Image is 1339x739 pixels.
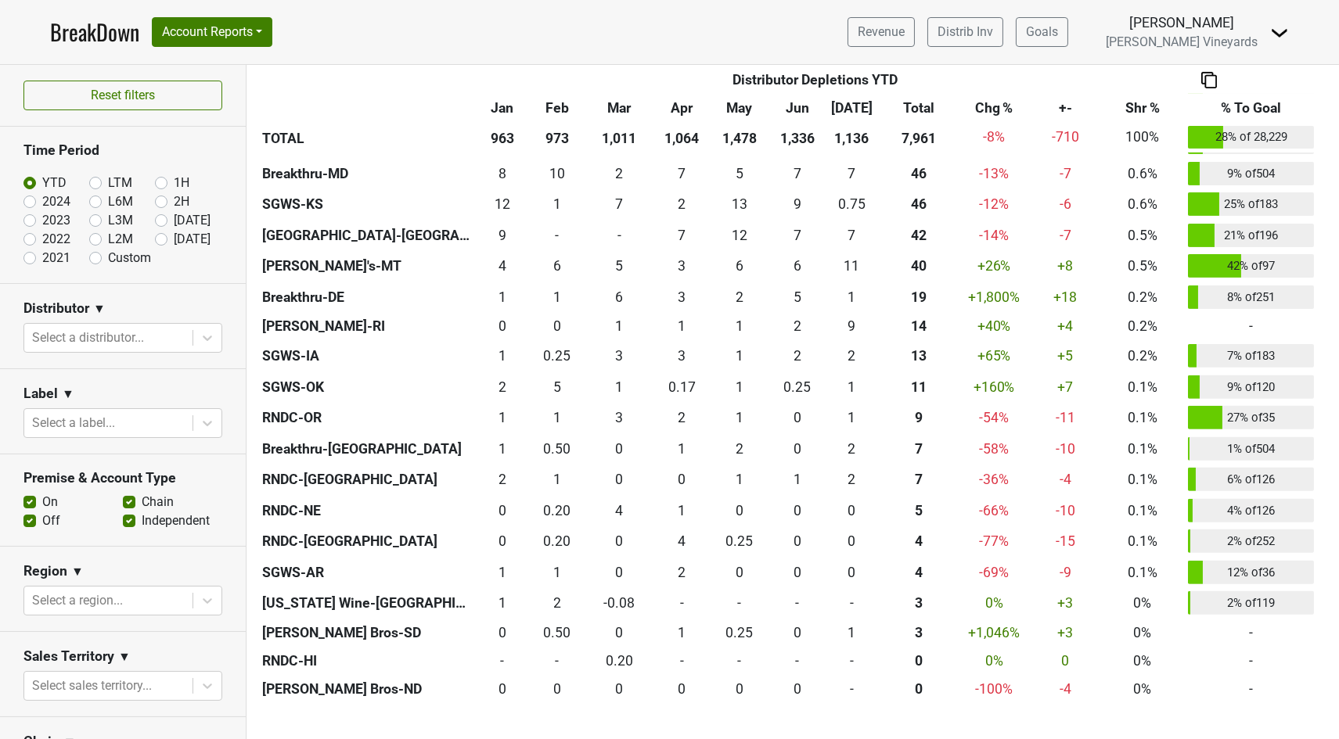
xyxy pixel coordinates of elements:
td: 7.167 [654,158,709,189]
th: 7.000 [879,465,958,496]
th: SGWS-KS [258,189,475,221]
td: -13 % [958,158,1030,189]
td: 2.93 [654,251,709,282]
th: Shr %: activate to sort column ascending [1101,93,1184,121]
th: 1,064 [654,121,709,152]
th: Feb: activate to sort column ascending [530,93,585,121]
div: 1 [534,194,581,214]
th: Breakthru-MD [258,158,475,189]
button: Account Reports [152,17,272,47]
td: -54 % [958,403,1030,434]
td: 3 [654,282,709,313]
label: YTD [42,174,67,192]
div: +4 [1034,316,1097,336]
div: -7 [1034,163,1097,184]
div: - [588,225,650,246]
td: 0.1% [1101,403,1184,434]
div: 1 [713,377,766,397]
div: 2 [479,469,526,490]
td: +26 % [958,251,1030,282]
th: [GEOGRAPHIC_DATA]-[GEOGRAPHIC_DATA] [258,220,475,251]
h3: Region [23,563,67,579]
th: 5.200 [879,495,958,526]
td: 0.2 [530,495,585,526]
div: 1 [479,346,526,366]
th: 19.000 [879,282,958,313]
div: [PERSON_NAME] [1106,13,1258,33]
th: 963 [475,121,530,152]
td: 4 [585,495,655,526]
div: 4 [588,500,650,521]
td: 13.333 [709,189,770,221]
div: 0 [588,469,650,490]
td: 0.75 [824,189,879,221]
div: 2 [828,439,875,459]
label: L3M [108,211,133,230]
th: RNDC-OR [258,403,475,434]
td: 1 [475,433,530,465]
label: L6M [108,192,133,211]
th: 40.320 [879,251,958,282]
th: 14.000 [879,313,958,341]
th: &nbsp;: activate to sort column ascending [258,93,475,121]
td: 0.1% [1101,433,1184,465]
h3: Distributor [23,300,89,317]
a: BreakDown [50,16,139,48]
img: Dropdown Menu [1270,23,1289,42]
div: 0 [479,500,526,521]
td: 2 [654,189,709,221]
div: 11 [828,256,875,276]
span: ▼ [71,562,84,581]
td: 7.667 [475,158,530,189]
div: 2 [773,316,820,336]
td: 2 [475,371,530,403]
div: 46 [883,194,954,214]
td: 12.333 [709,220,770,251]
th: +-: activate to sort column ascending [1030,93,1101,121]
div: 2 [773,346,820,366]
div: 14 [883,316,954,336]
span: [PERSON_NAME] Vineyards [1106,34,1258,49]
td: 0 [475,495,530,526]
div: -11 [1034,407,1097,428]
td: 4.01 [475,251,530,282]
td: 2 [824,433,879,465]
label: [DATE] [174,230,211,249]
th: Chg %: activate to sort column ascending [958,93,1030,121]
div: 2 [828,469,875,490]
div: 2 [658,194,705,214]
td: 0.5% [1101,251,1184,282]
td: 1.417 [585,371,655,403]
label: 2H [174,192,189,211]
td: 0.6% [1101,158,1184,189]
th: [PERSON_NAME]'s-MT [258,251,475,282]
th: SGWS-IA [258,341,475,372]
th: Distributor Depletions YTD [530,65,1101,93]
td: 9 [770,189,825,221]
th: 12.751 [879,341,958,372]
div: -7 [1034,225,1097,246]
td: 2 [824,465,879,496]
td: 1 [709,465,770,496]
td: 2 [770,313,825,341]
h3: Sales Territory [23,648,114,665]
td: 0.5 [530,433,585,465]
th: May: activate to sort column ascending [709,93,770,121]
label: Chain [142,493,174,511]
div: 1 [658,316,705,336]
th: Jul: activate to sort column ascending [824,93,879,121]
div: 1 [534,469,581,490]
div: 0 [658,469,705,490]
th: RNDC-[GEOGRAPHIC_DATA] [258,465,475,496]
div: -4 [1034,469,1097,490]
div: 1 [773,469,820,490]
th: RNDC-NE [258,495,475,526]
span: ▼ [62,385,74,404]
th: % To Goal: activate to sort column ascending [1184,93,1318,121]
td: 1.25 [654,433,709,465]
div: 9 [773,194,820,214]
td: -58 % [958,433,1030,465]
td: 1 [824,282,879,313]
td: 5.83 [709,251,770,282]
td: 0 [770,403,825,434]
